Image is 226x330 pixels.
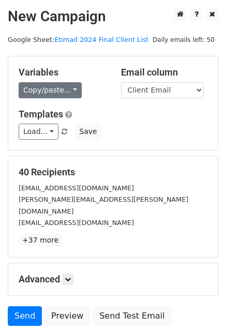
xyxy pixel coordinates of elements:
a: Load... [19,124,58,140]
small: [EMAIL_ADDRESS][DOMAIN_NAME] [19,184,134,192]
a: Preview [44,306,90,326]
small: [EMAIL_ADDRESS][DOMAIN_NAME] [19,219,134,227]
a: Etimad 2024 Final Client List [54,36,148,43]
a: +37 more [19,234,62,247]
h5: Variables [19,67,106,78]
a: Send Test Email [93,306,171,326]
small: Google Sheet: [8,36,148,43]
small: [PERSON_NAME][EMAIL_ADDRESS][PERSON_NAME][DOMAIN_NAME] [19,196,188,215]
a: Templates [19,109,63,119]
a: Send [8,306,42,326]
h5: 40 Recipients [19,167,207,178]
a: Copy/paste... [19,82,82,98]
h2: New Campaign [8,8,218,25]
span: Daily emails left: 50 [149,34,218,46]
h5: Advanced [19,274,207,285]
a: Daily emails left: 50 [149,36,218,43]
button: Save [74,124,101,140]
h5: Email column [121,67,208,78]
iframe: Chat Widget [174,280,226,330]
